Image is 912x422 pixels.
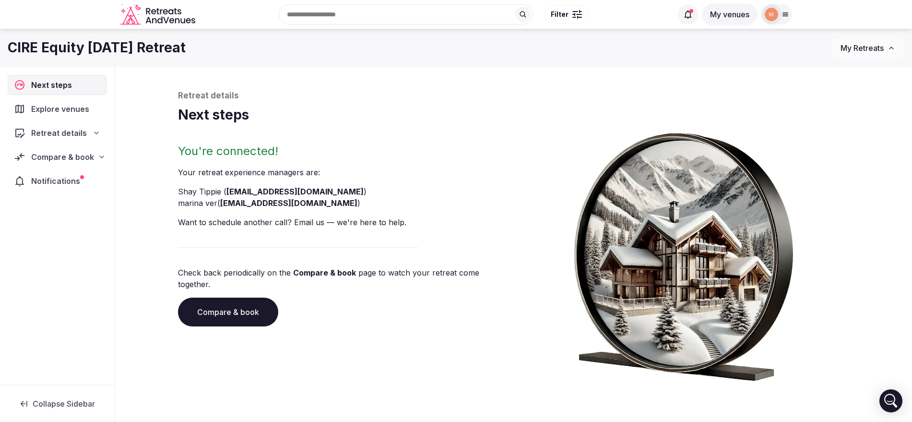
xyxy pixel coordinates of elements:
[31,79,76,91] span: Next steps
[8,75,107,95] a: Next steps
[8,38,186,57] h1: CIRE Equity [DATE] Retreat
[178,186,510,197] li: Shay Tippie ( )
[8,99,107,119] a: Explore venues
[120,4,197,25] svg: Retreats and Venues company logo
[31,103,93,115] span: Explore venues
[702,3,758,25] button: My venues
[178,90,850,102] p: Retreat details
[178,267,510,290] p: Check back periodically on the page to watch your retreat come together.
[178,197,510,209] li: marina ver ( )
[31,175,84,187] span: Notifications
[765,8,778,21] img: marina
[31,151,94,163] span: Compare & book
[293,268,356,277] a: Compare & book
[551,10,569,19] span: Filter
[841,43,884,53] span: My Retreats
[178,167,510,178] p: Your retreat experience manager s are :
[226,187,364,196] a: [EMAIL_ADDRESS][DOMAIN_NAME]
[556,124,811,381] img: Winter chalet retreat in picture frame
[31,127,87,139] span: Retreat details
[8,171,107,191] a: Notifications
[8,393,107,414] button: Collapse Sidebar
[831,36,904,60] button: My Retreats
[178,298,278,326] a: Compare & book
[120,4,197,25] a: Visit the homepage
[545,5,588,24] button: Filter
[178,217,510,228] p: Want to schedule another call? Email us — we're here to help.
[178,144,510,159] h2: You're connected!
[702,10,758,19] a: My venues
[178,106,850,124] h1: Next steps
[220,198,357,208] a: [EMAIL_ADDRESS][DOMAIN_NAME]
[879,389,902,412] div: Open Intercom Messenger
[33,399,95,409] span: Collapse Sidebar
